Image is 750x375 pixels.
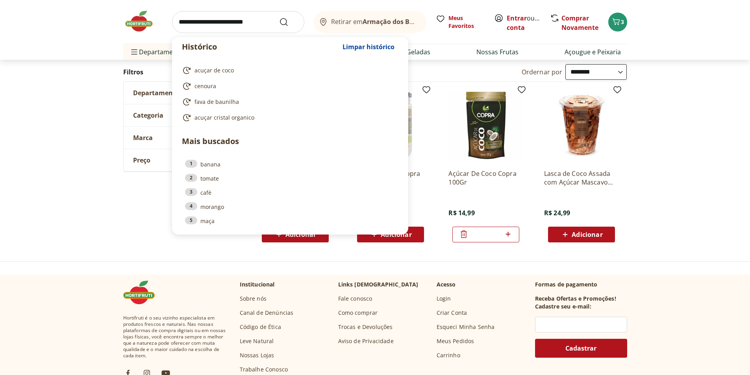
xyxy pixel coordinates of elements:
a: acuçar de coco [182,66,395,75]
a: 4morango [185,202,395,211]
div: 1 [185,160,197,168]
a: Nossas Frutas [476,47,519,57]
p: Formas de pagamento [535,281,627,288]
img: Hortifruti [123,9,163,33]
img: Lasca de Coco Assada com Açúcar Mascavo 100g [544,88,619,163]
a: acuçar cristal organico [182,113,395,122]
div: 3 [185,188,197,196]
button: Limpar histórico [339,37,398,56]
div: 2 [185,174,197,182]
span: R$ 14,99 [448,209,474,217]
span: Departamentos [130,42,186,61]
a: Açougue e Peixaria [565,47,621,57]
a: Esqueci Minha Senha [437,323,495,331]
span: Hortifruti é o seu vizinho especialista em produtos frescos e naturais. Nas nossas plataformas de... [123,315,227,359]
span: ou [507,13,542,32]
button: Submit Search [279,17,298,27]
div: 5 [185,216,197,224]
span: Adicionar [572,231,602,238]
span: Cadastrar [565,345,596,351]
button: Menu [130,42,139,61]
a: Fale conosco [338,295,372,303]
a: Açúcar De Coco Copra 100Gr [448,169,523,187]
span: acuçar de coco [194,67,234,74]
b: Armação dos Búzios/RJ [363,17,435,26]
span: Adicionar [381,231,411,238]
a: Código de Ética [240,323,281,331]
button: Adicionar [548,227,615,242]
h3: Cadastre seu e-mail: [535,303,591,310]
a: Trocas e Devoluções [338,323,393,331]
a: Lasca de Coco Assada com Açúcar Mascavo 100g [544,169,619,187]
button: Carrinho [608,13,627,31]
a: 2tomate [185,174,395,183]
span: cenoura [194,82,216,90]
span: Preço [133,156,150,164]
a: Canal de Denúncias [240,309,294,317]
a: Aviso de Privacidade [338,337,394,345]
span: Categoria [133,111,163,119]
a: 1banana [185,160,395,168]
span: fava de baunilha [194,98,239,106]
a: Login [437,295,451,303]
a: Meus Pedidos [437,337,474,345]
span: R$ 24,99 [544,209,570,217]
a: 5maça [185,216,395,225]
a: 3café [185,188,395,197]
button: Categoria [124,104,242,126]
span: Retirar em [331,18,418,25]
a: Carrinho [437,351,460,359]
a: Nossas Lojas [240,351,274,359]
button: Retirar emArmação dos Búzios/RJ [314,11,426,33]
p: Mais buscados [182,135,398,147]
button: Cadastrar [535,339,627,358]
a: Comprar Novamente [561,14,598,32]
span: acuçar cristal organico [194,114,254,122]
button: Marca [124,127,242,149]
a: cenoura [182,81,395,91]
a: Entrar [507,14,527,22]
span: Limpar histórico [343,44,394,50]
h3: Receba Ofertas e Promoções! [535,295,616,303]
a: Como comprar [338,309,378,317]
a: Sobre nós [240,295,267,303]
p: Acesso [437,281,456,288]
p: Institucional [240,281,275,288]
a: fava de baunilha [182,97,395,107]
a: Leve Natural [240,337,274,345]
input: search [172,11,304,33]
span: Meus Favoritos [448,14,485,30]
img: Hortifruti [123,281,163,304]
button: Departamento [124,82,242,104]
p: Links [DEMOGRAPHIC_DATA] [338,281,419,288]
span: Marca [133,134,153,142]
button: Preço [124,149,242,171]
a: Criar conta [507,14,550,32]
span: Adicionar [285,231,316,238]
h2: Filtros [123,64,242,80]
a: Meus Favoritos [436,14,485,30]
a: Criar Conta [437,309,467,317]
p: Histórico [182,41,339,52]
label: Ordernar por [522,68,563,76]
div: 4 [185,202,197,210]
img: Açúcar De Coco Copra 100Gr [448,88,523,163]
span: 3 [621,18,624,26]
a: Trabalhe Conosco [240,366,288,373]
span: Departamento [133,89,180,97]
